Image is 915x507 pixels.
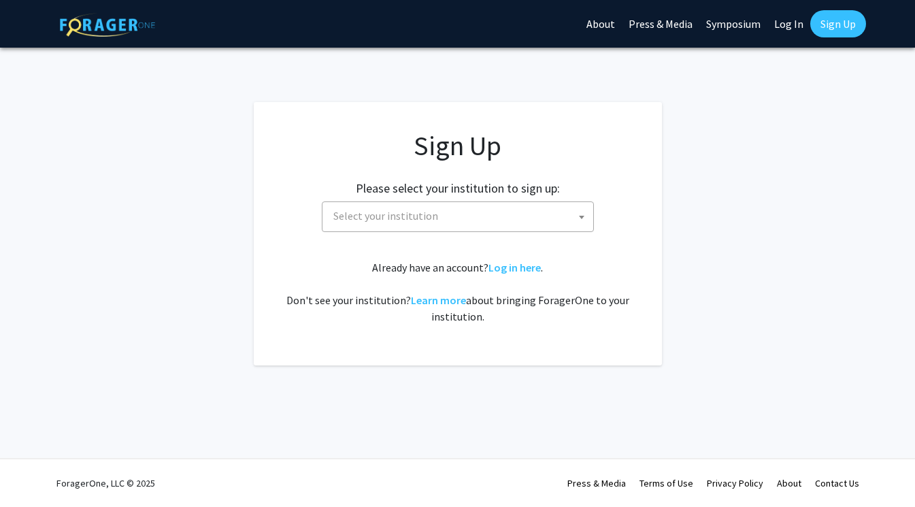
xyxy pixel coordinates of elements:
[322,201,594,232] span: Select your institution
[777,477,801,489] a: About
[328,202,593,230] span: Select your institution
[56,459,155,507] div: ForagerOne, LLC © 2025
[639,477,693,489] a: Terms of Use
[567,477,626,489] a: Press & Media
[810,10,866,37] a: Sign Up
[333,209,438,223] span: Select your institution
[60,13,155,37] img: ForagerOne Logo
[281,129,635,162] h1: Sign Up
[488,261,541,274] a: Log in here
[411,293,466,307] a: Learn more about bringing ForagerOne to your institution
[815,477,859,489] a: Contact Us
[281,259,635,325] div: Already have an account? . Don't see your institution? about bringing ForagerOne to your institut...
[356,181,560,196] h2: Please select your institution to sign up:
[707,477,763,489] a: Privacy Policy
